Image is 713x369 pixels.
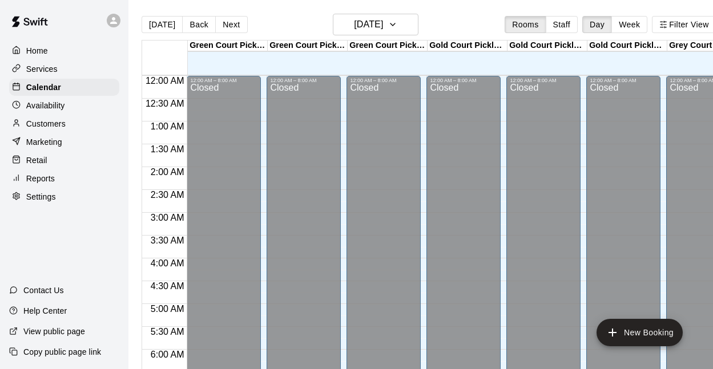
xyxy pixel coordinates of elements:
[23,346,101,358] p: Copy public page link
[582,16,612,33] button: Day
[188,40,268,51] div: Green Court Pickleball #1
[143,99,187,108] span: 12:30 AM
[148,236,187,245] span: 3:30 AM
[26,63,58,75] p: Services
[148,327,187,336] span: 5:30 AM
[9,152,119,169] a: Retail
[546,16,578,33] button: Staff
[142,16,183,33] button: [DATE]
[505,16,546,33] button: Rooms
[23,285,64,296] p: Contact Us
[597,319,683,346] button: add
[354,17,383,33] h6: [DATE]
[9,79,119,96] a: Calendar
[215,16,247,33] button: Next
[350,78,417,83] div: 12:00 AM – 8:00 AM
[26,45,48,56] p: Home
[23,305,67,317] p: Help Center
[590,78,657,83] div: 12:00 AM – 8:00 AM
[611,16,647,33] button: Week
[148,281,187,291] span: 4:30 AM
[9,133,119,151] a: Marketing
[268,40,348,51] div: Green Court Pickleball #2
[148,350,187,359] span: 6:00 AM
[507,40,587,51] div: Gold Court Pickleball #2
[148,190,187,200] span: 2:30 AM
[26,173,55,184] p: Reports
[9,97,119,114] a: Availability
[148,121,187,131] span: 1:00 AM
[333,14,418,35] button: [DATE]
[23,326,85,337] p: View public page
[9,60,119,78] a: Services
[148,167,187,177] span: 2:00 AM
[9,42,119,59] a: Home
[148,213,187,222] span: 3:00 AM
[428,40,507,51] div: Gold Court Pickleball #1
[9,170,119,187] a: Reports
[26,118,66,129] p: Customers
[510,78,577,83] div: 12:00 AM – 8:00 AM
[9,188,119,205] a: Settings
[26,82,61,93] p: Calendar
[26,191,56,202] p: Settings
[430,78,497,83] div: 12:00 AM – 8:00 AM
[182,16,216,33] button: Back
[143,76,187,86] span: 12:00 AM
[26,100,65,111] p: Availability
[148,258,187,268] span: 4:00 AM
[190,78,257,83] div: 12:00 AM – 8:00 AM
[148,304,187,314] span: 5:00 AM
[26,155,47,166] p: Retail
[9,115,119,132] a: Customers
[348,40,428,51] div: Green Court Pickleball #3
[148,144,187,154] span: 1:30 AM
[26,136,62,148] p: Marketing
[587,40,667,51] div: Gold Court Pickleball #3
[270,78,337,83] div: 12:00 AM – 8:00 AM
